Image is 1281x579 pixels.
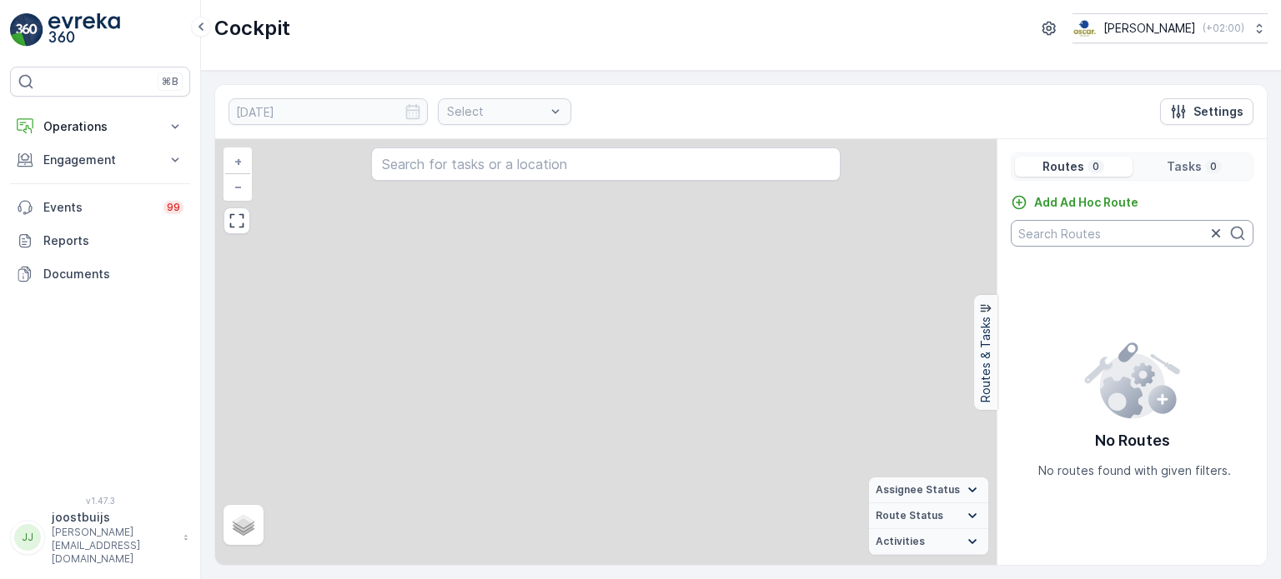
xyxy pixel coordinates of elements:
[234,154,242,168] span: +
[43,118,157,135] p: Operations
[225,174,250,199] a: Zoom Out
[1083,339,1181,419] img: config error
[1167,158,1202,175] p: Tasks
[48,13,120,47] img: logo_light-DOdMpM7g.png
[229,98,428,125] input: dd/mm/yyyy
[43,199,153,216] p: Events
[234,179,243,193] span: −
[876,535,925,548] span: Activities
[1095,429,1170,452] p: No Routes
[1208,160,1218,173] p: 0
[43,266,183,282] p: Documents
[52,526,175,566] p: [PERSON_NAME][EMAIL_ADDRESS][DOMAIN_NAME]
[1203,22,1244,35] p: ( +02:00 )
[876,483,960,497] span: Assignee Status
[1073,13,1268,43] button: [PERSON_NAME](+02:00)
[1103,20,1196,37] p: [PERSON_NAME]
[214,15,290,42] p: Cockpit
[10,224,190,257] a: Reports
[1073,19,1097,37] img: basis-logo_rgb2x.png
[10,143,190,177] button: Engagement
[10,496,190,506] span: v 1.47.3
[876,509,943,522] span: Route Status
[10,110,190,143] button: Operations
[869,477,988,503] summary: Assignee Status
[869,503,988,529] summary: Route Status
[1042,158,1084,175] p: Routes
[43,232,183,249] p: Reports
[371,147,840,181] input: Search for tasks or a location
[14,524,41,551] div: JJ
[43,152,157,168] p: Engagement
[869,529,988,555] summary: Activities
[1011,194,1138,211] a: Add Ad Hoc Route
[1160,98,1253,125] button: Settings
[1091,160,1101,173] p: 0
[1193,103,1243,120] p: Settings
[162,75,178,88] p: ⌘B
[225,149,250,174] a: Zoom In
[977,316,994,402] p: Routes & Tasks
[167,201,180,214] p: 99
[1034,194,1138,211] p: Add Ad Hoc Route
[1038,462,1231,479] p: No routes found with given filters.
[10,257,190,291] a: Documents
[10,13,43,47] img: logo
[10,191,190,224] a: Events99
[10,509,190,566] button: JJjoostbuijs[PERSON_NAME][EMAIL_ADDRESS][DOMAIN_NAME]
[1011,220,1253,247] input: Search Routes
[225,507,262,543] a: Layers
[52,509,175,526] p: joostbuijs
